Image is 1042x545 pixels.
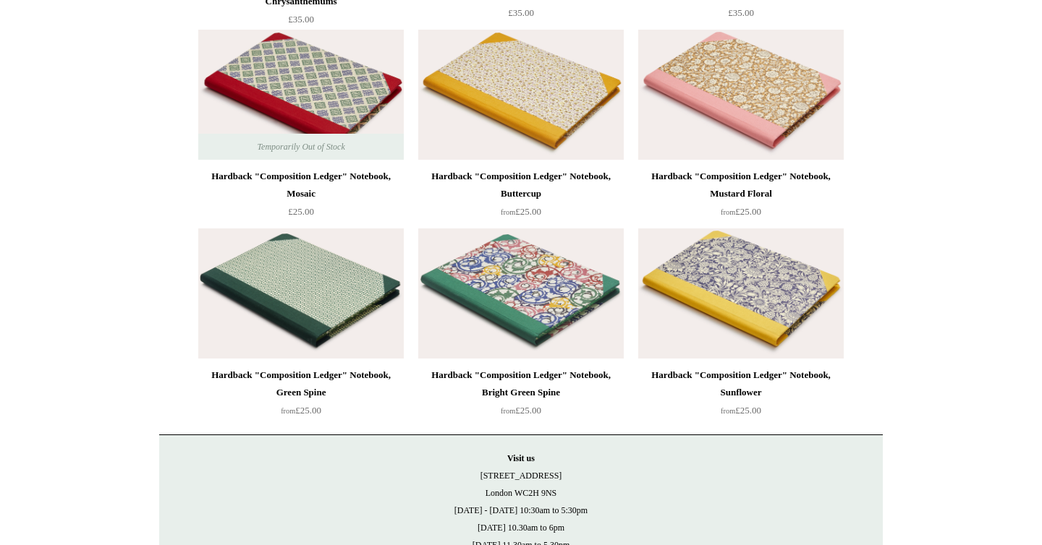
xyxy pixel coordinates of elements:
a: Hardback "Composition Ledger" Notebook, Sunflower from£25.00 [638,366,844,426]
span: from [721,208,735,216]
span: £25.00 [721,206,761,217]
span: £25.00 [501,405,541,416]
a: Hardback "Composition Ledger" Notebook, Mustard Floral Hardback "Composition Ledger" Notebook, Mu... [638,30,844,160]
a: Hardback "Composition Ledger" Notebook, Mustard Floral from£25.00 [638,168,844,227]
a: Hardback "Composition Ledger" Notebook, Buttercup Hardback "Composition Ledger" Notebook, Buttercup [418,30,624,160]
span: from [501,407,515,415]
a: Hardback "Composition Ledger" Notebook, Bright Green Spine from£25.00 [418,366,624,426]
a: Hardback "Composition Ledger" Notebook, Buttercup from£25.00 [418,168,624,227]
span: £25.00 [288,206,314,217]
img: Hardback "Composition Ledger" Notebook, Sunflower [638,228,844,359]
div: Hardback "Composition Ledger" Notebook, Sunflower [642,366,840,401]
a: Hardback "Composition Ledger" Notebook, Green Spine Hardback "Composition Ledger" Notebook, Green... [198,228,404,359]
strong: Visit us [507,453,535,463]
a: Hardback "Composition Ledger" Notebook, Green Spine from£25.00 [198,366,404,426]
span: £25.00 [281,405,321,416]
div: Hardback "Composition Ledger" Notebook, Bright Green Spine [422,366,620,401]
a: Hardback "Composition Ledger" Notebook, Sunflower Hardback "Composition Ledger" Notebook, Sunflower [638,228,844,359]
img: Hardback "Composition Ledger" Notebook, Green Spine [198,228,404,359]
span: from [501,208,515,216]
span: £35.00 [508,7,534,18]
span: Temporarily Out of Stock [242,134,359,160]
img: Hardback "Composition Ledger" Notebook, Mosaic [198,30,404,160]
span: from [281,407,295,415]
span: £35.00 [288,14,314,25]
div: Hardback "Composition Ledger" Notebook, Mosaic [202,168,400,202]
span: £25.00 [721,405,761,416]
a: Hardback "Composition Ledger" Notebook, Mosaic £25.00 [198,168,404,227]
a: Hardback "Composition Ledger" Notebook, Bright Green Spine Hardback "Composition Ledger" Notebook... [418,228,624,359]
span: £25.00 [501,206,541,217]
img: Hardback "Composition Ledger" Notebook, Mustard Floral [638,30,844,160]
span: £35.00 [728,7,754,18]
img: Hardback "Composition Ledger" Notebook, Bright Green Spine [418,228,624,359]
img: Hardback "Composition Ledger" Notebook, Buttercup [418,30,624,160]
a: Hardback "Composition Ledger" Notebook, Mosaic Hardback "Composition Ledger" Notebook, Mosaic Tem... [198,30,404,160]
span: from [721,407,735,415]
div: Hardback "Composition Ledger" Notebook, Green Spine [202,366,400,401]
div: Hardback "Composition Ledger" Notebook, Buttercup [422,168,620,202]
div: Hardback "Composition Ledger" Notebook, Mustard Floral [642,168,840,202]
